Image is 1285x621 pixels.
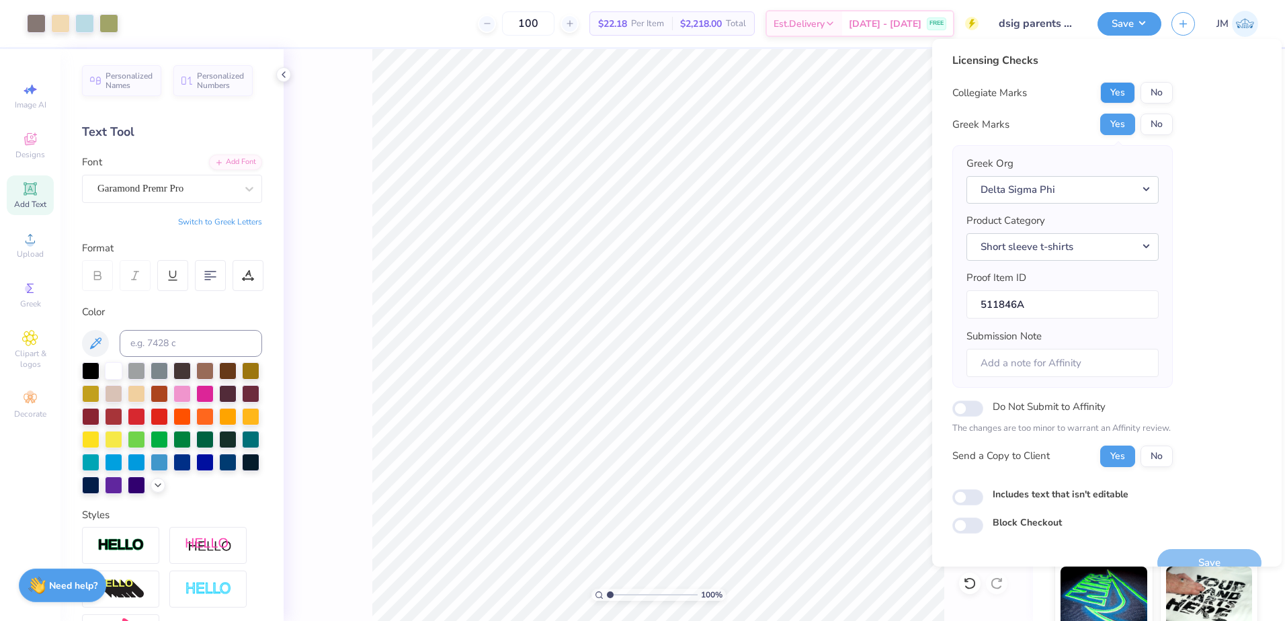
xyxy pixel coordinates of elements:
input: Add a note for Affinity [966,349,1159,378]
div: Text Tool [82,123,262,141]
button: No [1141,114,1173,135]
button: Yes [1100,114,1135,135]
span: Designs [15,149,45,160]
button: No [1141,446,1173,467]
span: Add Text [14,199,46,210]
div: Add Font [209,155,262,170]
input: Untitled Design [989,10,1087,37]
div: Format [82,241,263,256]
label: Proof Item ID [966,270,1026,286]
input: e.g. 7428 c [120,330,262,357]
div: Color [82,304,262,320]
span: $22.18 [598,17,627,31]
span: [DATE] - [DATE] [849,17,921,31]
img: Negative Space [185,581,232,597]
span: FREE [929,19,944,28]
span: Per Item [631,17,664,31]
button: Yes [1100,446,1135,467]
button: Switch to Greek Letters [178,216,262,227]
img: 3d Illusion [97,579,144,600]
span: Personalized Numbers [197,71,245,90]
label: Submission Note [966,329,1042,344]
span: 100 % [701,589,722,601]
span: Est. Delivery [774,17,825,31]
button: Delta Sigma Phi [966,176,1159,204]
label: Greek Org [966,156,1013,171]
div: Greek Marks [952,117,1009,132]
label: Do Not Submit to Affinity [993,398,1106,415]
label: Block Checkout [993,515,1062,530]
button: Save [1097,12,1161,36]
p: The changes are too minor to warrant an Affinity review. [952,422,1173,436]
label: Includes text that isn't editable [993,487,1128,501]
a: JM [1216,11,1258,37]
div: Send a Copy to Client [952,448,1050,464]
span: Upload [17,249,44,259]
div: Licensing Checks [952,52,1173,69]
button: Yes [1100,82,1135,103]
img: Joshua Malaki [1232,11,1258,37]
span: Decorate [14,409,46,419]
span: Greek [20,298,41,309]
button: Short sleeve t-shirts [966,233,1159,261]
img: Shadow [185,537,232,554]
div: Styles [82,507,262,523]
span: Total [726,17,746,31]
label: Font [82,155,102,170]
div: Collegiate Marks [952,85,1027,101]
span: $2,218.00 [680,17,722,31]
strong: Need help? [49,579,97,592]
img: Stroke [97,538,144,553]
label: Product Category [966,213,1045,229]
span: Personalized Names [106,71,153,90]
input: – – [502,11,554,36]
button: No [1141,82,1173,103]
span: Clipart & logos [7,348,54,370]
span: Image AI [15,99,46,110]
span: JM [1216,16,1229,32]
